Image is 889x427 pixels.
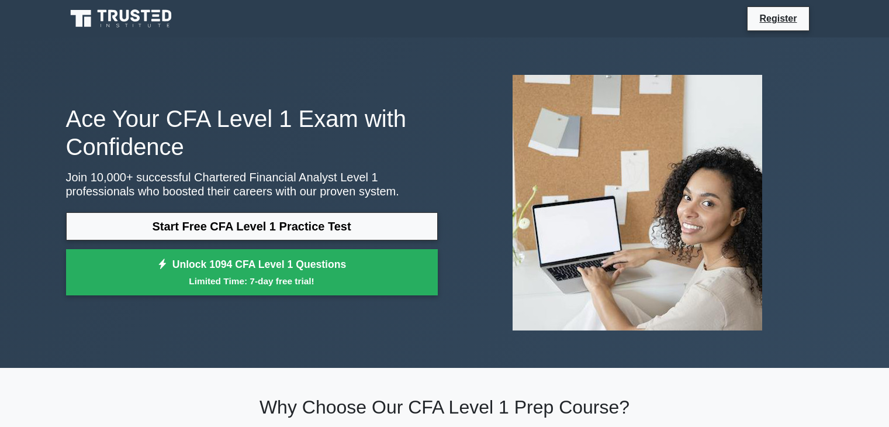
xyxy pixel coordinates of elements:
a: Start Free CFA Level 1 Practice Test [66,212,438,240]
a: Register [752,11,804,26]
small: Limited Time: 7-day free trial! [81,274,423,288]
a: Unlock 1094 CFA Level 1 QuestionsLimited Time: 7-day free trial! [66,249,438,296]
p: Join 10,000+ successful Chartered Financial Analyst Level 1 professionals who boosted their caree... [66,170,438,198]
h2: Why Choose Our CFA Level 1 Prep Course? [66,396,824,418]
h1: Ace Your CFA Level 1 Exam with Confidence [66,105,438,161]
